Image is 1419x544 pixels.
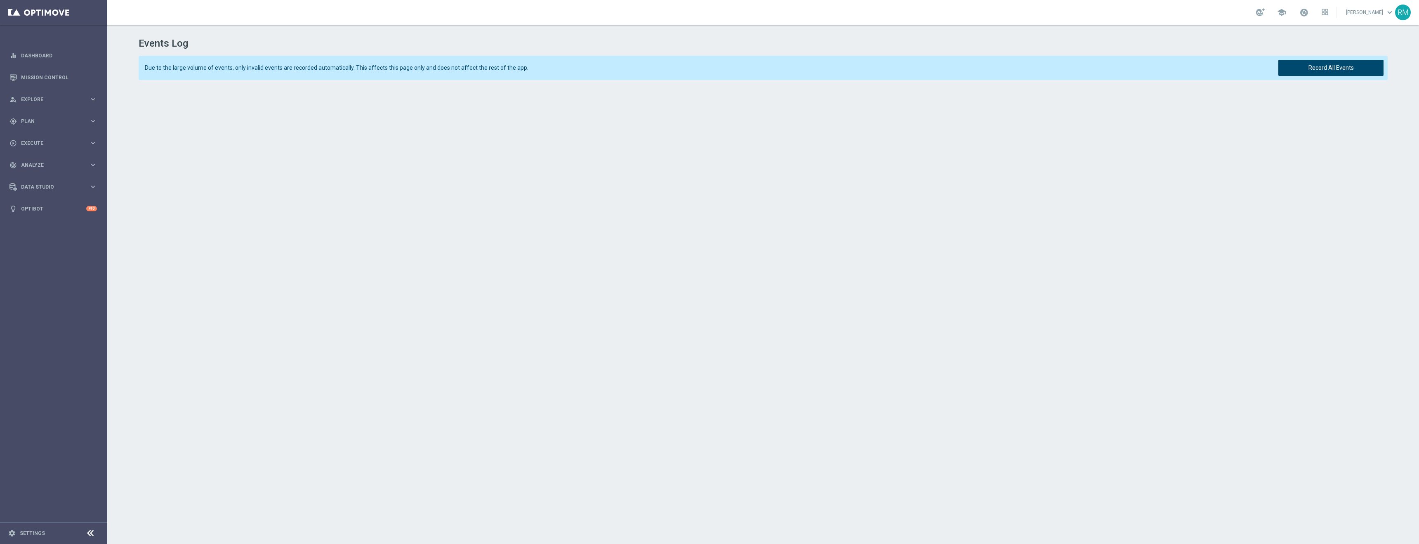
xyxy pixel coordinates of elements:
[9,118,17,125] i: gps_fixed
[1278,60,1384,76] button: Record All Events
[9,161,17,169] i: track_changes
[9,140,89,147] div: Execute
[9,140,17,147] i: play_circle_outline
[9,118,89,125] div: Plan
[21,97,89,102] span: Explore
[89,139,97,147] i: keyboard_arrow_right
[21,45,97,66] a: Dashboard
[21,119,89,124] span: Plan
[9,52,17,59] i: equalizer
[89,95,97,103] i: keyboard_arrow_right
[9,205,17,213] i: lightbulb
[9,206,97,212] button: lightbulb Optibot +10
[9,74,97,81] button: Mission Control
[139,38,1388,50] h1: Events Log
[9,162,97,168] button: track_changes Analyze keyboard_arrow_right
[21,163,89,168] span: Analyze
[9,96,97,103] button: person_search Explore keyboard_arrow_right
[1277,8,1286,17] span: school
[21,198,86,220] a: Optibot
[1395,5,1411,20] div: RM
[9,96,89,103] div: Explore
[89,161,97,169] i: keyboard_arrow_right
[21,184,89,189] span: Data Studio
[145,64,1268,71] span: Due to the large volume of events, only invalid events are recorded automatically. This affects t...
[9,140,97,147] button: play_circle_outline Execute keyboard_arrow_right
[9,52,97,59] button: equalizer Dashboard
[9,66,97,88] div: Mission Control
[20,531,45,536] a: Settings
[1385,8,1394,17] span: keyboard_arrow_down
[9,96,17,103] i: person_search
[9,198,97,220] div: Optibot
[1345,6,1395,19] a: [PERSON_NAME]keyboard_arrow_down
[9,161,89,169] div: Analyze
[89,117,97,125] i: keyboard_arrow_right
[9,183,89,191] div: Data Studio
[89,183,97,191] i: keyboard_arrow_right
[9,118,97,125] button: gps_fixed Plan keyboard_arrow_right
[9,45,97,66] div: Dashboard
[9,184,97,190] button: Data Studio keyboard_arrow_right
[8,530,16,537] i: settings
[21,66,97,88] a: Mission Control
[86,206,97,211] div: +10
[21,141,89,146] span: Execute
